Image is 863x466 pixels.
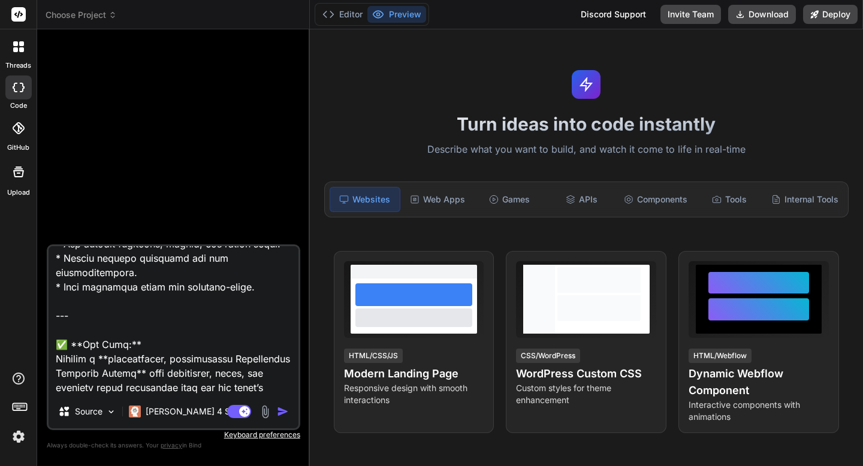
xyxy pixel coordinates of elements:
label: Upload [7,187,30,198]
p: Source [75,406,102,417]
button: Invite Team [660,5,721,24]
span: Choose Project [46,9,117,21]
label: code [10,101,27,111]
h4: WordPress Custom CSS [516,365,656,382]
div: Games [475,187,544,212]
div: Components [619,187,692,212]
div: HTML/Webflow [689,349,752,363]
p: Responsive design with smooth interactions [344,382,484,406]
h1: Turn ideas into code instantly [317,113,856,135]
div: APIs [547,187,616,212]
div: HTML/CSS/JS [344,349,403,363]
div: Internal Tools [767,187,843,212]
div: CSS/WordPress [516,349,580,363]
label: GitHub [7,143,29,153]
img: Claude 4 Sonnet [129,406,141,417]
p: Describe what you want to build, and watch it come to life in real-time [317,142,856,158]
p: Keyboard preferences [47,430,300,440]
label: threads [5,60,31,71]
h4: Dynamic Webflow Component [689,365,829,399]
p: Always double-check its answers. Your in Bind [47,440,300,451]
h4: Modern Landing Page [344,365,484,382]
img: attachment [258,405,272,419]
div: Tools [695,187,764,212]
img: settings [8,426,29,447]
div: Web Apps [403,187,472,212]
div: Discord Support [574,5,653,24]
div: Websites [330,187,400,212]
img: icon [277,406,289,417]
span: privacy [161,441,182,449]
p: Interactive components with animations [689,399,829,423]
button: Download [728,5,796,24]
button: Editor [318,6,367,23]
p: Custom styles for theme enhancement [516,382,656,406]
button: Deploy [803,5,858,24]
p: [PERSON_NAME] 4 S.. [146,406,235,417]
button: Preview [367,6,426,23]
img: Pick Models [106,407,116,417]
textarea: Loremip — dolor si ame **conse, adip “Eli+ Seddoei”** te inc Utlabo Etdolor–magna aliqua. En admi... [49,246,298,395]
